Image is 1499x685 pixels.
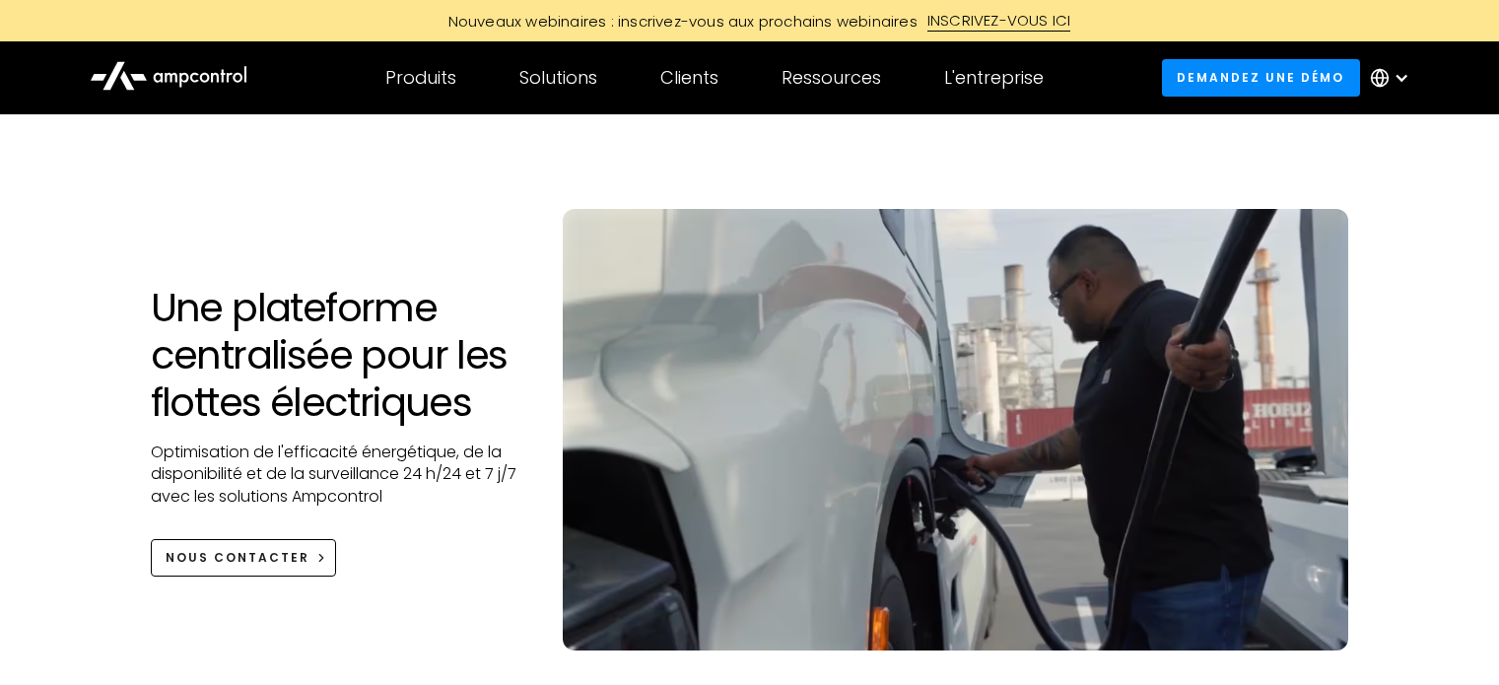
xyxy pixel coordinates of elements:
[429,11,927,32] div: Nouveaux webinaires : inscrivez-vous aux prochains webinaires
[782,67,881,89] div: Ressources
[151,442,524,508] p: Optimisation de l'efficacité énergétique, de la disponibilité et de la surveillance 24 h/24 et 7 ...
[166,549,309,567] div: NOUS CONTACTER
[944,67,1044,89] div: L'entreprise
[151,284,524,426] h1: Une plateforme centralisée pour les flottes électriques
[385,67,456,89] div: Produits
[307,10,1193,32] a: Nouveaux webinaires : inscrivez-vous aux prochains webinairesINSCRIVEZ-VOUS ICI
[519,67,597,89] div: Solutions
[1162,59,1360,96] a: Demandez une démo
[660,67,718,89] div: Clients
[927,10,1071,32] div: INSCRIVEZ-VOUS ICI
[151,539,337,576] a: NOUS CONTACTER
